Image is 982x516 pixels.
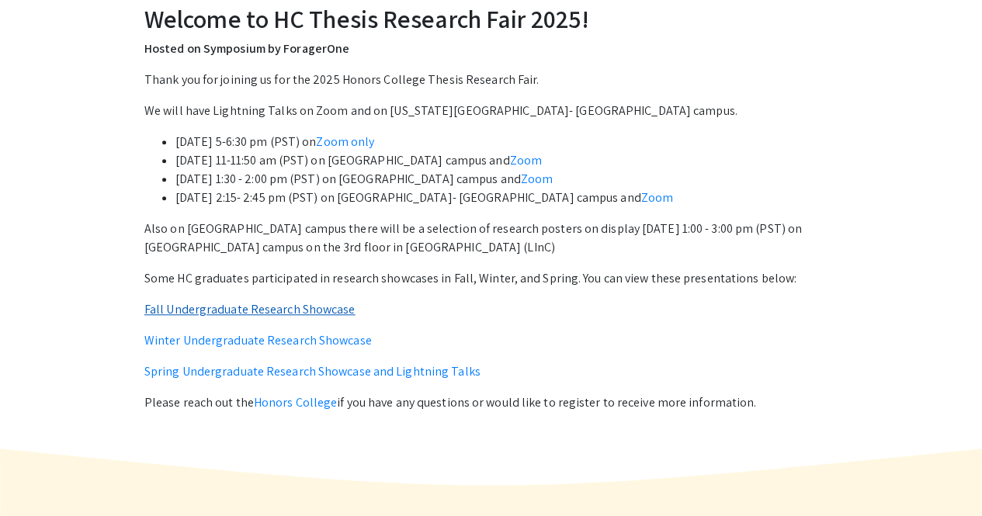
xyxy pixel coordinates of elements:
[641,189,673,206] a: Zoom
[12,446,66,504] iframe: Chat
[254,394,337,410] a: Honors College
[175,133,838,151] li: [DATE] 5-6:30 pm (PST) on
[316,133,374,150] a: Zoom only
[144,393,838,412] p: Please reach out the if you have any questions or would like to register to receive more informat...
[509,152,541,168] a: Zoom
[144,102,838,120] p: We will have Lightning Talks on Zoom and on [US_STATE][GEOGRAPHIC_DATA]- [GEOGRAPHIC_DATA] campus.
[175,151,838,170] li: [DATE] 11-11:50 am (PST) on [GEOGRAPHIC_DATA] campus and
[144,220,838,257] p: Also on [GEOGRAPHIC_DATA] campus there will be a selection of research posters on display [DATE] ...
[144,269,838,288] p: Some HC graduates participated in research showcases in Fall, Winter, and Spring. You can view th...
[144,71,838,89] p: Thank you for joining us for the 2025 Honors College Thesis Research Fair.
[144,4,838,33] h2: Welcome to HC Thesis Research Fair 2025!
[144,363,481,379] a: Spring Undergraduate Research Showcase and Lightning Talks
[175,170,838,189] li: [DATE] 1:30 - 2:00 pm (PST) on [GEOGRAPHIC_DATA] campus and
[144,301,356,317] a: Fall Undergraduate Research Showcase
[144,332,372,348] a: Winter Undergraduate Research Showcase
[175,189,838,207] li: [DATE] 2:15- 2:45 pm (PST) on [GEOGRAPHIC_DATA]- [GEOGRAPHIC_DATA] campus and
[521,171,553,187] a: Zoom
[144,40,838,58] p: Hosted on Symposium by ForagerOne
